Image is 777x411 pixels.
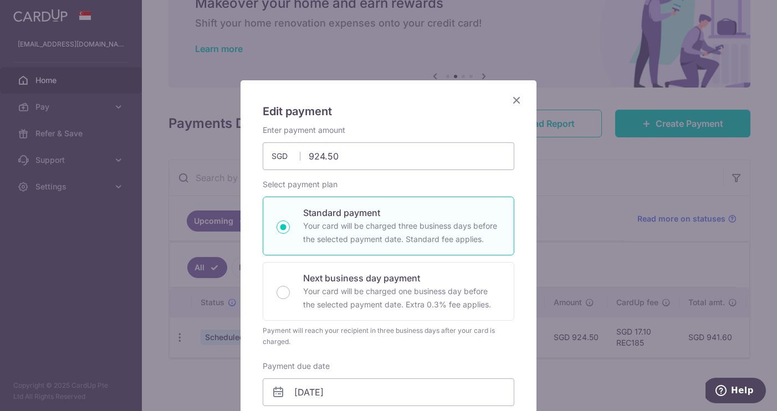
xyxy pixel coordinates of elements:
[303,219,500,246] p: Your card will be charged three business days before the selected payment date. Standard fee appl...
[303,271,500,285] p: Next business day payment
[263,325,514,347] div: Payment will reach your recipient in three business days after your card is charged.
[263,142,514,170] input: 0.00
[272,151,300,162] span: SGD
[263,125,345,136] label: Enter payment amount
[263,102,514,120] h5: Edit payment
[706,378,766,405] iframe: Opens a widget where you can find more information
[510,94,523,107] button: Close
[263,361,330,372] label: Payment due date
[263,378,514,406] input: DD / MM / YYYY
[263,179,338,190] label: Select payment plan
[303,206,500,219] p: Standard payment
[303,285,500,311] p: Your card will be charged one business day before the selected payment date. Extra 0.3% fee applies.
